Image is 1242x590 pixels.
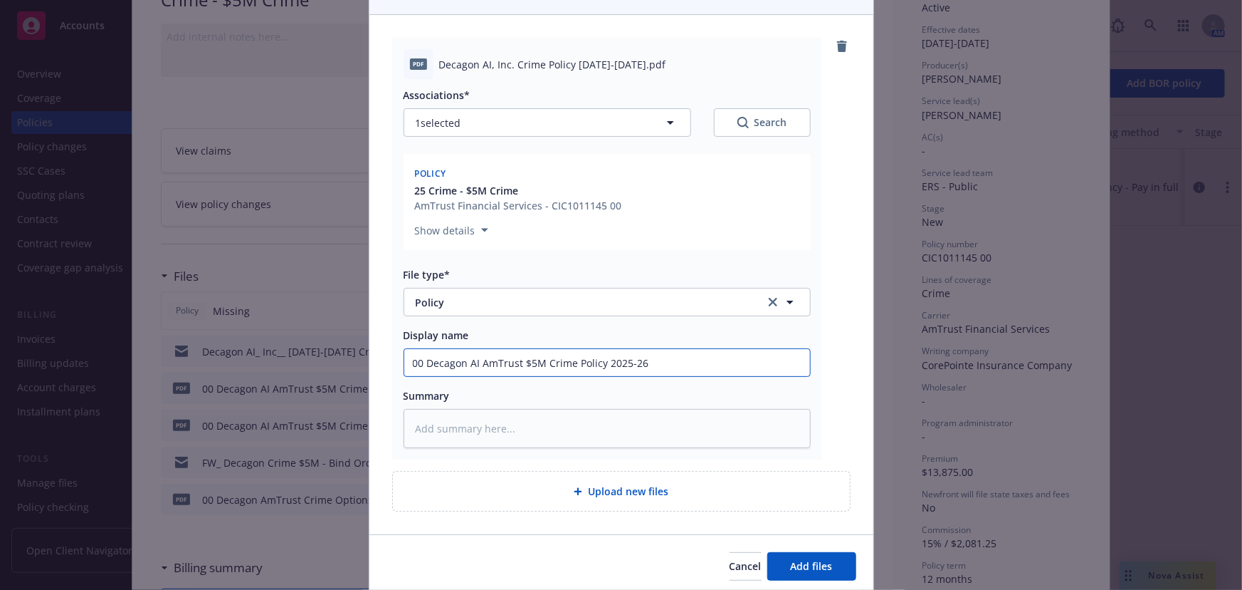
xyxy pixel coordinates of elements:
button: Policyclear selection [404,288,811,316]
input: Add display name here... [404,349,810,376]
span: Upload new files [588,484,668,499]
span: Summary [404,389,450,403]
div: Upload new files [392,471,851,512]
a: clear selection [764,294,781,311]
span: Policy [416,295,745,310]
span: Display name [404,328,469,342]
